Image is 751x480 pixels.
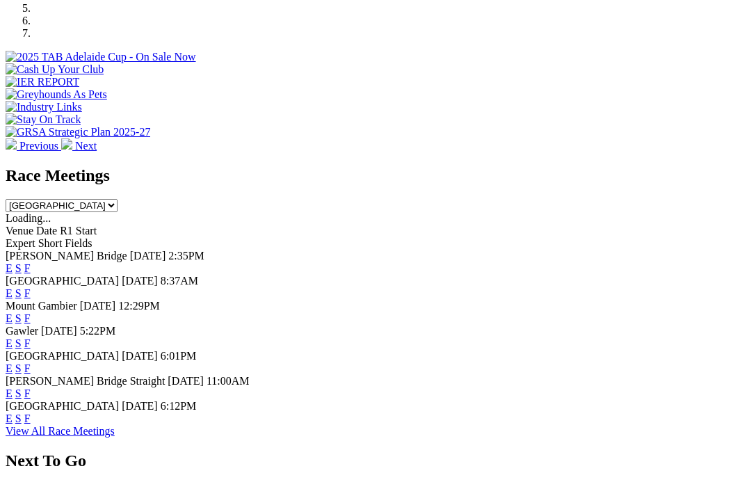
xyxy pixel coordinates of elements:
[6,451,745,470] h2: Next To Go
[6,362,13,374] a: E
[6,225,33,237] span: Venue
[60,225,97,237] span: R1 Start
[24,287,31,299] a: F
[15,287,22,299] a: S
[6,140,61,152] a: Previous
[24,312,31,324] a: F
[15,262,22,274] a: S
[38,237,63,249] span: Short
[15,362,22,374] a: S
[6,350,119,362] span: [GEOGRAPHIC_DATA]
[122,400,158,412] span: [DATE]
[24,362,31,374] a: F
[168,250,204,262] span: 2:35PM
[65,237,92,249] span: Fields
[6,375,165,387] span: [PERSON_NAME] Bridge Straight
[15,337,22,349] a: S
[122,350,158,362] span: [DATE]
[6,312,13,324] a: E
[75,140,97,152] span: Next
[118,300,160,312] span: 12:29PM
[161,350,197,362] span: 6:01PM
[6,300,77,312] span: Mount Gambier
[6,425,115,437] a: View All Race Meetings
[122,275,158,287] span: [DATE]
[15,312,22,324] a: S
[6,113,81,126] img: Stay On Track
[161,400,197,412] span: 6:12PM
[6,325,38,337] span: Gawler
[6,275,119,287] span: [GEOGRAPHIC_DATA]
[6,337,13,349] a: E
[6,63,104,76] img: Cash Up Your Club
[41,325,77,337] span: [DATE]
[130,250,166,262] span: [DATE]
[15,413,22,424] a: S
[6,237,35,249] span: Expert
[6,212,51,224] span: Loading...
[207,375,250,387] span: 11:00AM
[6,387,13,399] a: E
[36,225,57,237] span: Date
[6,262,13,274] a: E
[24,337,31,349] a: F
[6,51,196,63] img: 2025 TAB Adelaide Cup - On Sale Now
[6,400,119,412] span: [GEOGRAPHIC_DATA]
[6,287,13,299] a: E
[24,262,31,274] a: F
[6,138,17,150] img: chevron-left-pager-white.svg
[161,275,198,287] span: 8:37AM
[80,300,116,312] span: [DATE]
[15,387,22,399] a: S
[6,126,150,138] img: GRSA Strategic Plan 2025-27
[6,76,79,88] img: IER REPORT
[61,138,72,150] img: chevron-right-pager-white.svg
[6,101,82,113] img: Industry Links
[61,140,97,152] a: Next
[19,140,58,152] span: Previous
[80,325,116,337] span: 5:22PM
[6,413,13,424] a: E
[6,88,107,101] img: Greyhounds As Pets
[6,250,127,262] span: [PERSON_NAME] Bridge
[24,413,31,424] a: F
[168,375,204,387] span: [DATE]
[6,166,745,185] h2: Race Meetings
[24,387,31,399] a: F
